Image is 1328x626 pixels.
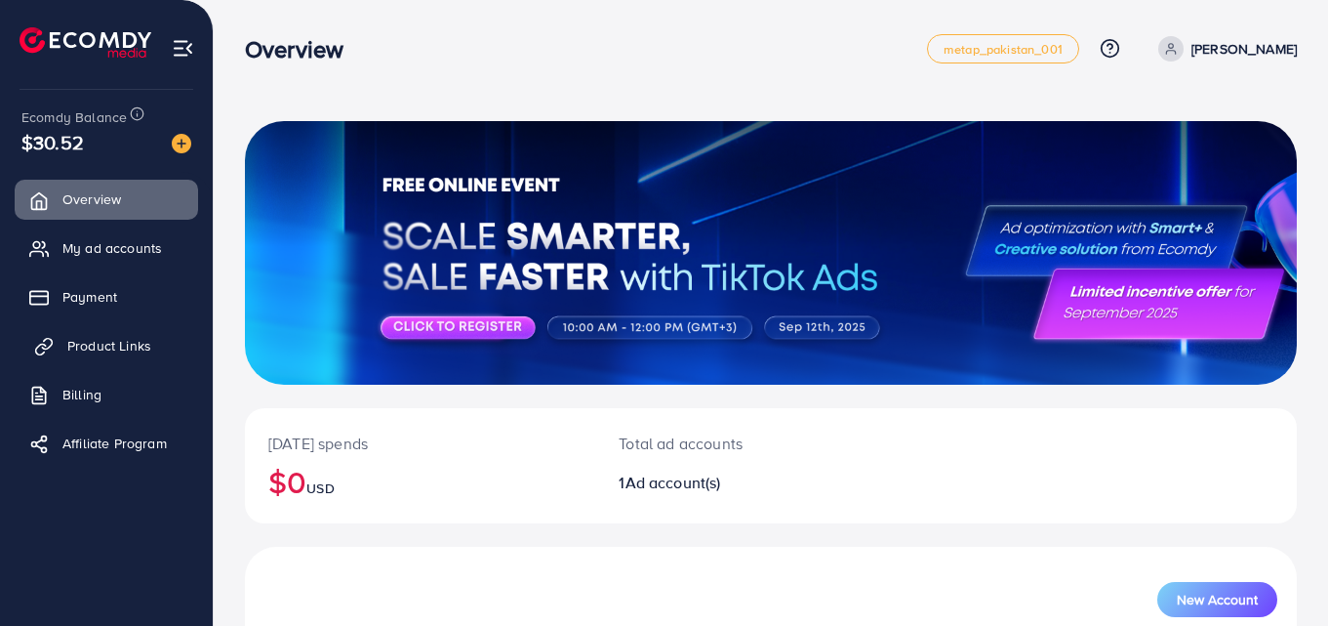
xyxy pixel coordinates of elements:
span: Ecomdy Balance [21,107,127,127]
a: Affiliate Program [15,424,198,463]
a: Billing [15,375,198,414]
span: New Account [1177,593,1258,606]
h2: $0 [268,463,572,500]
span: Billing [62,385,101,404]
p: [PERSON_NAME] [1191,37,1297,61]
span: My ad accounts [62,238,162,258]
a: [PERSON_NAME] [1150,36,1297,62]
span: Product Links [67,336,151,355]
span: Payment [62,287,117,307]
p: Total ad accounts [619,432,835,455]
a: Payment [15,277,198,316]
a: Overview [15,180,198,219]
a: My ad accounts [15,229,198,268]
span: Ad account(s) [625,472,721,493]
span: metap_pakistan_001 [944,43,1063,56]
h3: Overview [245,35,359,63]
iframe: Chat [1245,538,1313,611]
img: image [172,134,191,153]
span: Affiliate Program [62,434,167,453]
h2: 1 [619,474,835,492]
span: $30.52 [21,128,84,156]
a: Product Links [15,326,198,365]
span: Overview [62,189,121,209]
span: USD [306,479,334,498]
img: menu [172,37,194,60]
p: [DATE] spends [268,432,572,455]
img: logo [20,27,151,58]
button: New Account [1157,582,1277,617]
a: metap_pakistan_001 [927,34,1079,63]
